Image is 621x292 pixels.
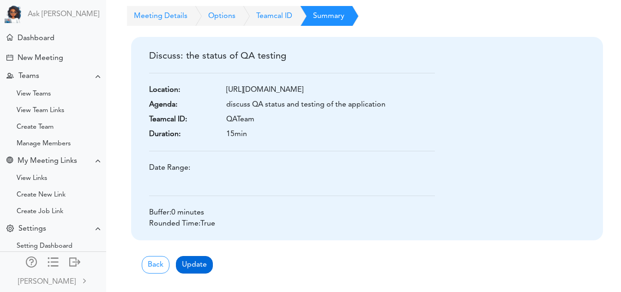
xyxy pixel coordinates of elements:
[200,220,215,227] span: True
[18,225,46,233] div: Settings
[18,72,39,81] div: Teams
[6,225,14,233] div: Change Settings
[48,256,59,266] div: Show only icons
[171,209,204,216] span: 0 minutes
[18,54,63,63] div: New Meeting
[292,6,344,26] a: Summary
[1,270,105,291] a: [PERSON_NAME]
[142,114,217,125] div: Teamcal ID:
[5,5,23,23] img: Powered by TEAMCAL AI
[17,142,71,146] div: Manage Members
[69,256,80,266] div: Log out
[187,6,235,26] a: Options
[142,129,217,140] div: Duration:
[17,125,54,130] div: Create Team
[176,256,213,274] button: Update
[224,116,254,123] span: QATeam
[149,52,286,61] span: Discuss: the status of QA testing
[142,99,217,110] div: Agenda:
[17,209,63,214] div: Create Job Link
[17,244,72,249] div: Setting Dashboard
[17,92,51,96] div: View Teams
[17,193,66,197] div: Create New Link
[17,108,64,113] div: View Team Links
[235,6,292,26] a: Teamcal ID
[6,157,13,166] div: Share Meeting Link
[224,101,386,108] span: discuss QA status and testing of the application
[149,162,435,185] div: Date Range:
[149,207,435,218] div: Buffer:
[17,176,47,181] div: View Links
[26,256,37,266] div: Manage Members and Externals
[18,276,76,287] div: [PERSON_NAME]
[28,10,99,19] a: Ask [PERSON_NAME]
[6,54,13,61] div: Creating Meeting
[18,157,77,166] div: My Meeting Links
[48,256,59,269] a: Change side menu
[6,34,13,41] div: Home
[142,84,217,95] div: Location:
[142,256,169,274] a: Back
[224,131,235,138] span: 15
[149,218,435,229] div: Rounded to nearest 00/30 minutes
[18,34,54,43] div: Dashboard
[127,6,187,26] a: Meeting Details
[224,86,303,94] span: [URL][DOMAIN_NAME]
[217,129,442,140] div: min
